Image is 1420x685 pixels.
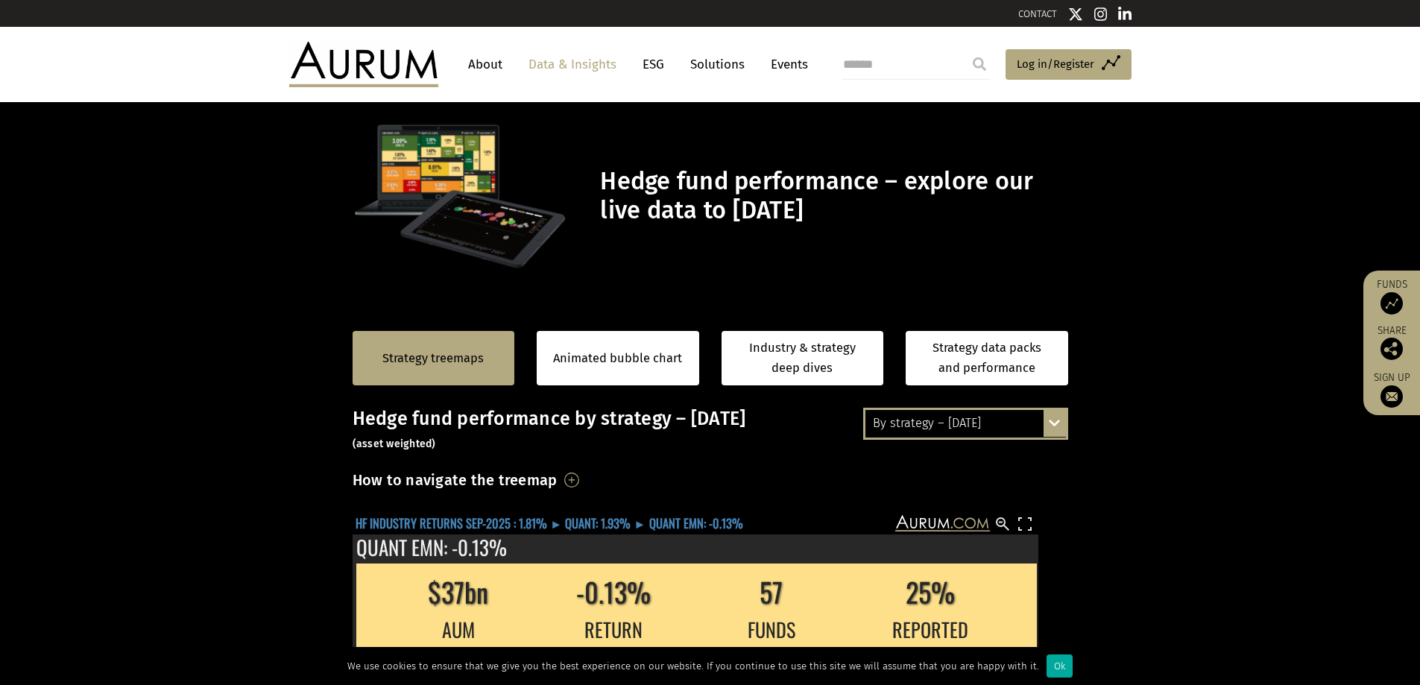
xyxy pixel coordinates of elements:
a: Events [763,51,808,78]
img: Instagram icon [1094,7,1108,22]
img: Sign up to our newsletter [1380,385,1403,408]
a: Log in/Register [1006,49,1132,81]
small: (asset weighted) [353,438,436,450]
h3: How to navigate the treemap [353,467,558,493]
input: Submit [965,49,994,79]
a: Solutions [683,51,752,78]
a: CONTACT [1018,8,1057,19]
a: Strategy data packs and performance [906,331,1068,385]
img: Share this post [1380,338,1403,360]
h1: Hedge fund performance – explore our live data to [DATE] [600,167,1064,225]
a: Animated bubble chart [553,349,682,368]
div: By strategy – [DATE] [865,410,1066,437]
img: Access Funds [1380,292,1403,315]
img: Linkedin icon [1118,7,1132,22]
img: Twitter icon [1068,7,1083,22]
a: Industry & strategy deep dives [722,331,884,385]
img: Aurum [289,42,438,86]
a: Data & Insights [521,51,624,78]
a: ESG [635,51,672,78]
a: Strategy treemaps [382,349,484,368]
div: Ok [1047,654,1073,678]
div: Share [1371,326,1413,360]
a: About [461,51,510,78]
h3: Hedge fund performance by strategy – [DATE] [353,408,1068,452]
span: Log in/Register [1017,55,1094,73]
a: Funds [1371,278,1413,315]
a: Sign up [1371,371,1413,408]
